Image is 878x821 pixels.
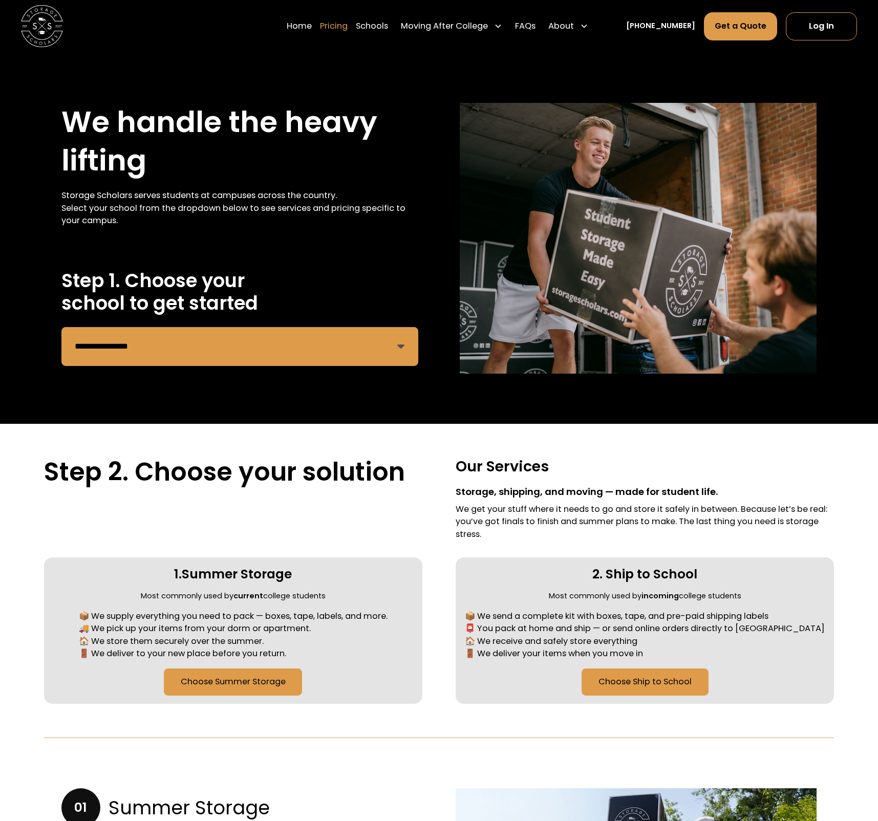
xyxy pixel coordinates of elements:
div: Storage, shipping, and moving — made for student life. [456,485,834,499]
div: 1. [174,566,182,582]
div: Most commonly used by college students [549,591,741,601]
a: [PHONE_NUMBER] [626,20,695,31]
div: About [544,12,593,41]
h3: Summer Storage [109,796,270,819]
img: storage scholar [460,103,816,374]
h3: Our Services [456,457,834,476]
a: Pricing [320,12,348,41]
a: Choose Summer Storage [164,668,303,695]
h3: Summer Storage [182,566,292,582]
img: Storage Scholars main logo [21,5,63,47]
h2: Step 1. Choose your school to get started [61,269,418,314]
div: Most commonly used by college students [141,591,326,601]
h3: 2. Ship to School [592,566,697,582]
div: Moving After College [401,20,488,33]
strong: incoming [641,591,679,601]
a: Home [287,12,312,41]
a: home [21,5,63,47]
div: 📦 We supply everything you need to pack — boxes, tape, labels, and more. 🚚 We pick up your items ... [79,610,388,660]
div: 📦 We send a complete kit with boxes, tape, and pre-paid shipping labels 📮 You pack at home and sh... [465,610,825,660]
div: About [548,20,574,33]
strong: current [233,591,263,601]
a: Schools [356,12,388,41]
a: Get a Quote [704,12,778,40]
h1: We handle the heavy lifting [61,103,418,179]
div: We get your stuff where it needs to go and store it safely in between. Because let’s be real: you... [456,503,834,541]
div: Storage Scholars serves students at campuses across the country. Select your school from the drop... [61,189,418,227]
h2: Step 2. Choose your solution [44,457,422,487]
a: Choose Ship to School [582,668,709,695]
a: FAQs [515,12,536,41]
a: Log In [786,12,857,40]
form: Remind Form [61,327,418,366]
div: Moving After College [397,12,507,41]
